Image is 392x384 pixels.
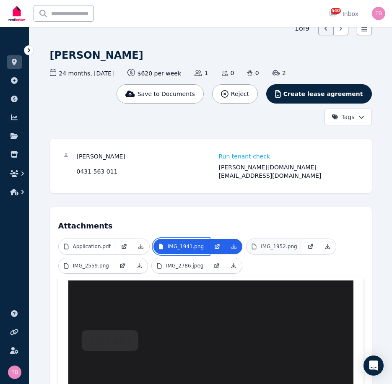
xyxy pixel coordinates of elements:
[58,215,363,232] h4: Attachments
[302,239,319,254] a: Open in new Tab
[231,90,249,98] span: Reject
[247,69,259,77] span: 0
[117,84,204,104] button: Save to Documents
[116,239,132,254] a: Open in new Tab
[153,239,209,254] a: IMG_1941.png
[266,84,371,104] button: Create lease agreement
[225,258,242,273] a: Download Attachment
[73,243,111,250] p: Application.pdf
[7,3,27,24] img: RentBetter
[212,84,258,104] button: Reject
[331,8,341,14] span: 540
[8,366,21,379] img: Tracy Barrett
[247,239,302,254] a: IMG_1952.png
[76,152,216,161] div: [PERSON_NAME]
[209,239,226,254] a: Open in new Tab
[168,243,204,250] p: IMG_1941.png
[131,258,148,273] a: Download Attachment
[152,258,209,273] a: IMG_2786.jpeg
[218,163,358,180] div: [PERSON_NAME][DOMAIN_NAME][EMAIL_ADDRESS][DOMAIN_NAME]
[76,163,216,180] div: 0431 563 011
[319,239,336,254] a: Download Attachment
[59,258,114,273] a: IMG_2559.png
[222,69,234,77] span: 0
[50,69,114,78] span: 24 months , [DATE]
[226,239,242,254] a: Download Attachment
[332,113,355,121] span: Tags
[218,152,270,161] span: Run tenant check
[59,239,116,254] a: Application.pdf
[50,49,143,62] h1: [PERSON_NAME]
[132,239,149,254] a: Download Attachment
[261,243,297,250] p: IMG_1952.png
[138,90,195,98] span: Save to Documents
[283,90,363,98] span: Create lease agreement
[114,258,131,273] a: Open in new Tab
[166,262,204,269] p: IMG_2786.jpeg
[127,69,182,78] span: $620 per week
[329,10,358,18] div: Inbox
[363,355,384,376] div: Open Intercom Messenger
[295,23,310,34] span: 1 of 9
[372,7,385,20] img: Tracy Barrett
[208,258,225,273] a: Open in new Tab
[73,262,109,269] p: IMG_2559.png
[325,109,372,125] button: Tags
[195,69,208,77] span: 1
[273,69,286,77] span: 2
